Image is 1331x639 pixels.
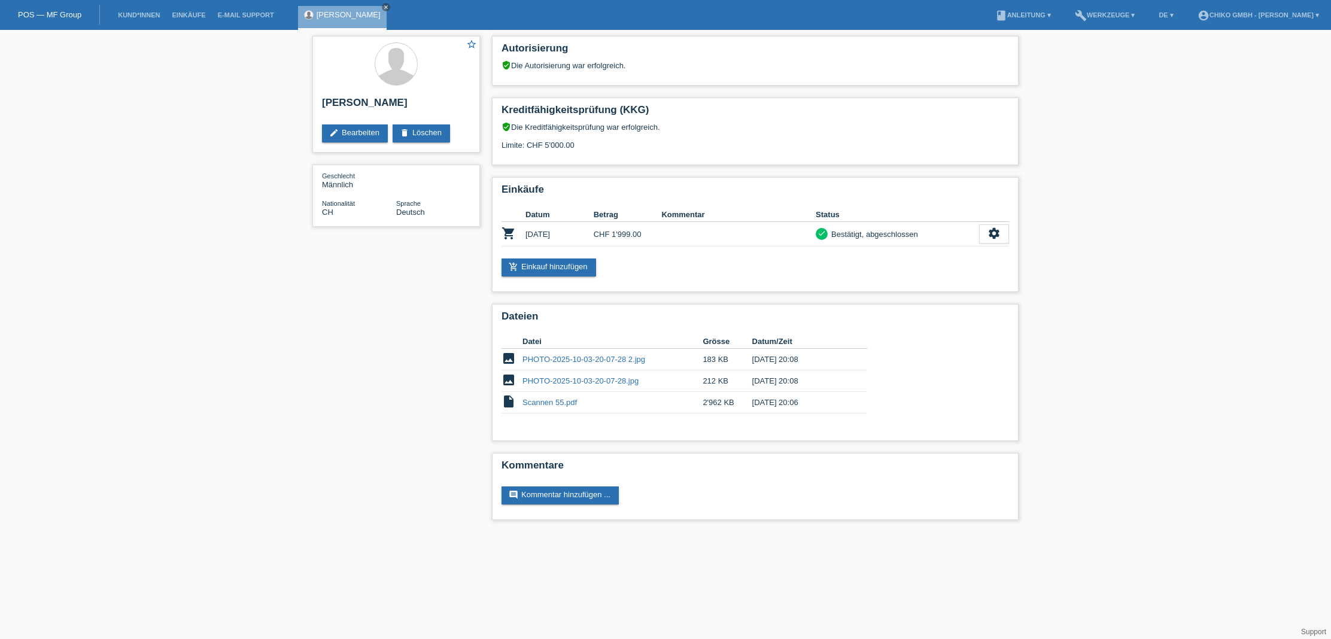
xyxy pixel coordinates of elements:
[522,376,639,385] a: PHOTO-2025-10-03-20-07-28.jpg
[509,490,518,500] i: comment
[400,128,409,138] i: delete
[322,172,355,179] span: Geschlecht
[322,97,470,115] h2: [PERSON_NAME]
[329,128,339,138] i: edit
[661,208,816,222] th: Kommentar
[466,39,477,50] i: star_border
[828,228,918,241] div: Bestätigt, abgeschlossen
[502,460,1009,477] h2: Kommentare
[502,122,1009,159] div: Die Kreditfähigkeitsprüfung war erfolgreich. Limite: CHF 5'000.00
[509,262,518,272] i: add_shopping_cart
[393,124,450,142] a: deleteLöschen
[502,42,1009,60] h2: Autorisierung
[752,334,850,349] th: Datum/Zeit
[382,3,390,11] a: close
[1301,628,1326,636] a: Support
[995,10,1007,22] i: book
[112,11,166,19] a: Kund*innen
[594,222,662,247] td: CHF 1'999.00
[703,334,752,349] th: Grösse
[502,351,516,366] i: image
[752,349,850,370] td: [DATE] 20:08
[502,122,511,132] i: verified_user
[212,11,280,19] a: E-Mail Support
[502,394,516,409] i: insert_drive_file
[703,349,752,370] td: 183 KB
[502,60,1009,70] div: Die Autorisierung war erfolgreich.
[703,392,752,413] td: 2'962 KB
[322,200,355,207] span: Nationalität
[396,200,421,207] span: Sprache
[816,208,979,222] th: Status
[1153,11,1179,19] a: DE ▾
[317,10,381,19] a: [PERSON_NAME]
[752,370,850,392] td: [DATE] 20:08
[502,184,1009,202] h2: Einkäufe
[18,10,81,19] a: POS — MF Group
[502,60,511,70] i: verified_user
[466,39,477,51] a: star_border
[987,227,1001,240] i: settings
[594,208,662,222] th: Betrag
[322,124,388,142] a: editBearbeiten
[322,171,396,189] div: Männlich
[525,222,594,247] td: [DATE]
[522,355,645,364] a: PHOTO-2025-10-03-20-07-28 2.jpg
[383,4,389,10] i: close
[1198,10,1210,22] i: account_circle
[1075,10,1087,22] i: build
[502,104,1009,122] h2: Kreditfähigkeitsprüfung (KKG)
[502,311,1009,328] h2: Dateien
[166,11,211,19] a: Einkäufe
[522,334,703,349] th: Datei
[818,229,826,238] i: check
[703,370,752,392] td: 212 KB
[502,373,516,387] i: image
[525,208,594,222] th: Datum
[522,398,577,407] a: Scannen 55.pdf
[322,208,333,217] span: Schweiz
[989,11,1057,19] a: bookAnleitung ▾
[502,258,596,276] a: add_shopping_cartEinkauf hinzufügen
[1192,11,1325,19] a: account_circleChiko GmbH - [PERSON_NAME] ▾
[502,486,619,504] a: commentKommentar hinzufügen ...
[396,208,425,217] span: Deutsch
[752,392,850,413] td: [DATE] 20:06
[1069,11,1141,19] a: buildWerkzeuge ▾
[502,226,516,241] i: POSP00028267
